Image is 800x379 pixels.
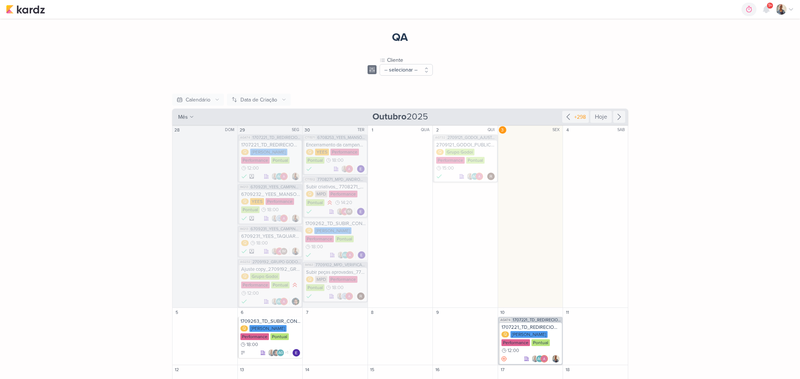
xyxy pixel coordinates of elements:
[369,309,376,316] div: 8
[277,175,282,179] p: AG
[292,215,299,222] div: Responsável: Iara Santos
[347,210,351,214] p: IM
[487,173,495,180] div: Responsável: Rafael Dornelles
[306,269,365,275] div: Subir peças aprovadas_7709221_MPD_AJUSTES_NEO_ALPHAVILLE_DESDOBRAMENTO_DE_PEÇAS
[317,136,366,140] span: 6708253_YEES_MANSÕES_SUBIR_PEÇAS_CAMPANHA
[241,240,249,246] div: Q
[510,331,548,338] div: [PERSON_NAME]
[357,208,365,215] div: Responsável: Eduardo Quaresma
[266,198,294,205] div: Performance
[500,318,511,322] span: AG474
[241,273,249,279] div: Q
[305,236,334,242] div: Performance
[768,3,772,9] span: 9+
[241,206,260,213] div: Pontual
[292,215,299,222] img: Iara Santos
[277,349,284,357] div: Aline Gimenez Graciano
[225,127,237,133] div: DOM
[227,94,291,106] button: Data de Criação
[306,284,324,291] div: Pontual
[436,142,495,148] div: 2709121_GODOI_PUBLICAR_VIDEO_AJUSTADO_PERFORMANCE_AB
[336,208,355,215] div: Colaboradores: Iara Santos, Alessandra Gomes, Isabella Machado Guimarães
[293,349,300,357] img: Eduardo Quaresma
[537,357,542,361] p: AG
[590,111,612,123] div: Hoje
[306,276,314,282] div: Q
[392,31,408,44] div: QA
[540,355,548,363] img: Alessandra Gomes
[173,366,181,373] div: 12
[178,113,188,121] span: mês
[467,173,474,180] img: Iara Santos
[247,166,259,171] span: 12:00
[369,126,376,134] div: 1
[251,185,301,189] span: 6709231_YEES_CAMPINAS_AJUSTES_META
[372,111,407,122] strong: Outubro
[436,149,444,155] div: Q
[241,233,300,239] div: 6709231_YEES_TAQUARAL_AJUSTES_LEADS_META
[241,298,247,305] div: FEITO
[292,248,299,255] img: Iara Santos
[315,263,366,267] span: 7709102_MPD_VERIFICAÇÃO_CRIATIVOS_ATUAIS
[280,215,288,222] img: Alessandra Gomes
[240,325,248,331] div: Q
[357,165,365,173] img: Eduardo Quaresma
[436,157,465,164] div: Performance
[434,366,441,373] div: 16
[336,292,344,300] img: Iara Santos
[357,208,365,215] img: Eduardo Quaresma
[326,199,333,206] div: Prioridade Alta
[306,157,324,164] div: Pontual
[256,240,268,246] span: 18:00
[434,309,441,316] div: 9
[337,251,356,259] div: Colaboradores: Iara Santos, Aline Gimenez Graciano, Alessandra Gomes
[531,355,539,363] img: Iara Santos
[501,324,560,330] div: 1707221_TD_REDIRECIONAMENTO_META_IADL
[6,5,45,14] img: kardz.app
[249,216,254,221] div: Arquivado
[241,215,247,222] div: FEITO
[292,298,299,305] div: Responsável: Nelito Junior
[421,127,432,133] div: QUA
[284,350,288,356] span: +1
[241,248,247,255] div: FEITO
[277,300,282,304] p: AG
[250,149,287,155] div: [PERSON_NAME]
[315,191,327,197] div: MPD
[466,157,485,164] div: Pontual
[241,157,270,164] div: Performance
[276,215,283,222] img: Caroline Traven De Andrade
[276,298,283,305] div: Aline Gimenez Graciano
[536,355,543,363] div: Aline Gimenez Graciano
[531,355,550,363] div: Colaboradores: Iara Santos, Aline Gimenez Graciano, Alessandra Gomes
[271,298,290,305] div: Colaboradores: Iara Santos, Aline Gimenez Graciano, Alessandra Gomes
[239,227,249,231] span: IM213
[329,191,357,197] div: Performance
[306,292,312,300] div: FEITO
[239,260,251,264] span: AG232
[358,251,365,259] div: Responsável: Eduardo Quaresma
[304,178,316,182] span: CT1512
[306,184,365,190] div: Subir criativos_ 7708271_MPD_ANDROMEDA_BRIEFING_PEÇAS_NOVO_KV_LANÇAMENTO
[292,173,299,180] img: Iara Santos
[345,292,353,300] img: Alessandra Gomes
[564,309,571,316] div: 11
[776,4,786,15] img: Iara Santos
[341,208,348,215] img: Alessandra Gomes
[239,309,246,316] div: 6
[337,251,345,259] img: Iara Santos
[272,349,280,357] img: Nelito Junior
[280,173,288,180] img: Alessandra Gomes
[271,298,279,305] img: Iara Santos
[341,292,348,300] img: Caroline Traven De Andrade
[251,227,301,231] span: 6709231_YEES_CAMPINAS_AJUSTES_META
[271,248,279,255] img: Iara Santos
[186,96,210,104] div: Calendário
[499,366,506,373] div: 17
[280,248,288,255] div: Isabella Machado Guimarães
[467,173,485,180] div: Colaboradores: Iara Santos, Aline Gimenez Graciano, Alessandra Gomes
[531,339,550,346] div: Pontual
[268,349,275,357] img: Iara Santos
[314,227,351,234] div: [PERSON_NAME]
[507,348,519,353] span: 12:00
